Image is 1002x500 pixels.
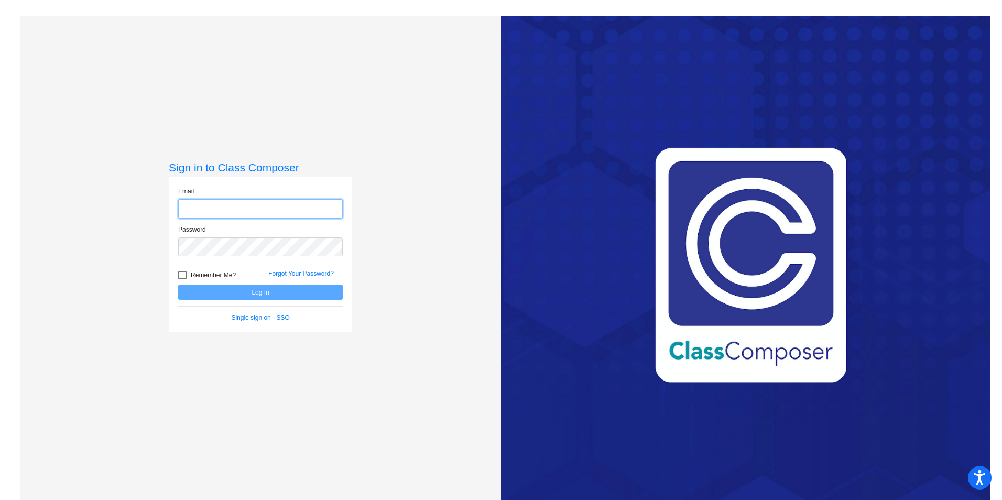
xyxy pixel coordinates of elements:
a: Single sign on - SSO [231,314,289,321]
span: Remember Me? [191,269,236,281]
label: Password [178,225,206,234]
button: Log In [178,285,343,300]
a: Forgot Your Password? [268,270,334,277]
label: Email [178,187,194,196]
h3: Sign in to Class Composer [169,161,352,174]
